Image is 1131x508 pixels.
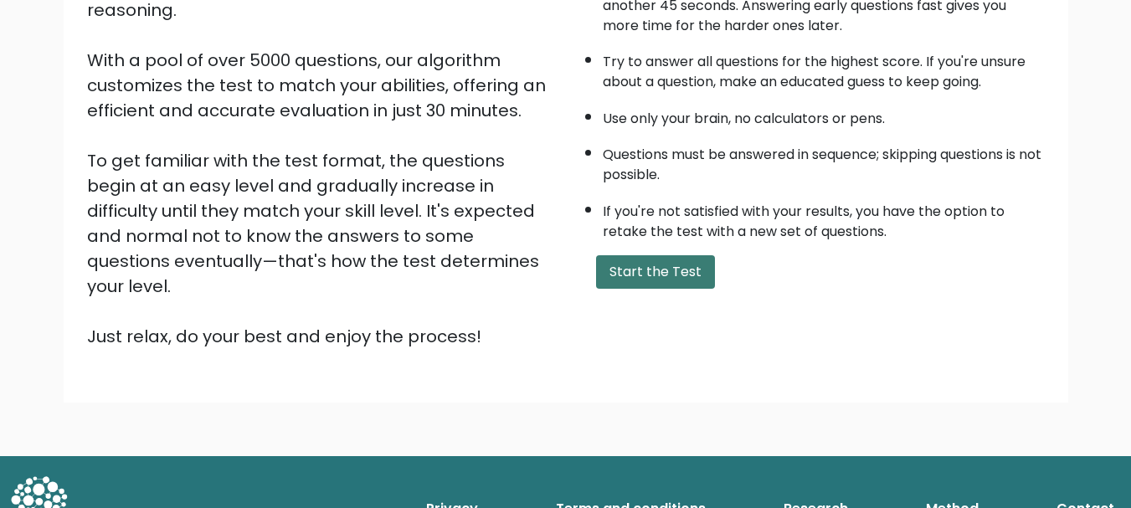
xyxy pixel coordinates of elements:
[603,100,1045,129] li: Use only your brain, no calculators or pens.
[603,136,1045,185] li: Questions must be answered in sequence; skipping questions is not possible.
[596,255,715,289] button: Start the Test
[603,193,1045,242] li: If you're not satisfied with your results, you have the option to retake the test with a new set ...
[603,44,1045,92] li: Try to answer all questions for the highest score. If you're unsure about a question, make an edu...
